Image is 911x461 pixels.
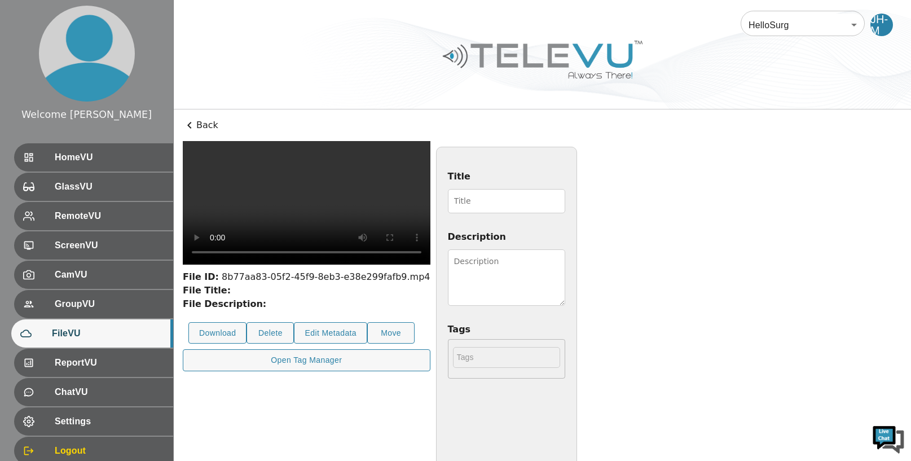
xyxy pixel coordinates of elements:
[367,322,415,344] button: Move
[55,180,164,194] span: GlassVU
[55,297,164,311] span: GroupVU
[183,285,231,296] strong: File Title:
[14,143,173,172] div: HomeVU
[183,298,266,309] strong: File Description:
[55,385,164,399] span: ChatVU
[183,271,219,282] strong: File ID:
[870,14,893,36] div: JH-M
[11,319,173,348] div: FileVU
[294,322,367,344] button: Edit Metadata
[14,349,173,377] div: ReportVU
[247,322,294,344] button: Delete
[448,230,565,244] label: Description
[183,349,430,371] button: Open Tag Manager
[14,202,173,230] div: RemoteVU
[448,189,565,213] input: Title
[448,170,565,183] label: Title
[872,422,905,455] img: Chat Widget
[453,347,560,368] input: Tags
[55,151,164,164] span: HomeVU
[39,6,135,102] img: profile.png
[183,270,430,284] div: 8b77aa83-05f2-45f9-8eb3-e38e299fafb9.mp4
[188,322,247,344] button: Download
[14,173,173,201] div: GlassVU
[14,407,173,436] div: Settings
[14,261,173,289] div: CamVU
[52,327,164,340] span: FileVU
[55,209,164,223] span: RemoteVU
[14,231,173,260] div: ScreenVU
[55,415,164,428] span: Settings
[14,378,173,406] div: ChatVU
[741,9,865,41] div: HelloSurg
[441,36,644,83] img: Logo
[21,107,152,122] div: Welcome [PERSON_NAME]
[448,323,565,336] label: Tags
[55,239,164,252] span: ScreenVU
[14,290,173,318] div: GroupVU
[183,118,902,132] p: Back
[55,268,164,282] span: CamVU
[55,356,164,370] span: ReportVU
[55,444,164,458] span: Logout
